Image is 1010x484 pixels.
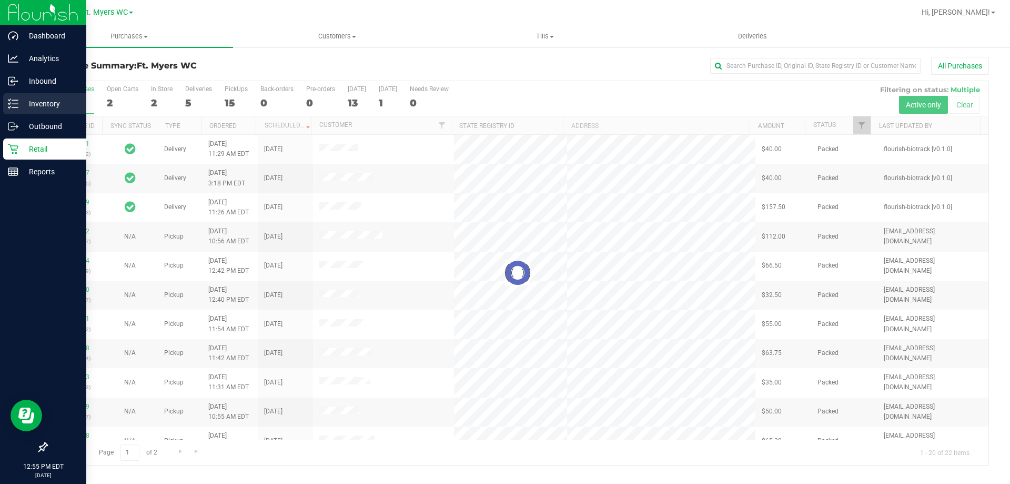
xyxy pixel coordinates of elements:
span: Ft. Myers WC [82,8,128,17]
p: Dashboard [18,29,82,42]
inline-svg: Retail [8,144,18,154]
input: Search Purchase ID, Original ID, State Registry ID or Customer Name... [710,58,921,74]
span: Deliveries [724,32,781,41]
span: Purchases [25,32,233,41]
p: [DATE] [5,471,82,479]
p: Inbound [18,75,82,87]
span: Hi, [PERSON_NAME]! [922,8,990,16]
p: Retail [18,143,82,155]
span: Customers [234,32,440,41]
inline-svg: Reports [8,166,18,177]
p: Outbound [18,120,82,133]
p: Reports [18,165,82,178]
inline-svg: Analytics [8,53,18,64]
p: Analytics [18,52,82,65]
span: Tills [441,32,648,41]
h3: Purchase Summary: [46,61,360,71]
button: All Purchases [931,57,989,75]
inline-svg: Inventory [8,98,18,109]
a: Customers [233,25,441,47]
span: Ft. Myers WC [137,61,197,71]
inline-svg: Outbound [8,121,18,132]
iframe: Resource center [11,400,42,431]
a: Tills [441,25,649,47]
a: Purchases [25,25,233,47]
a: Deliveries [649,25,856,47]
inline-svg: Inbound [8,76,18,86]
inline-svg: Dashboard [8,31,18,41]
p: Inventory [18,97,82,110]
p: 12:55 PM EDT [5,462,82,471]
